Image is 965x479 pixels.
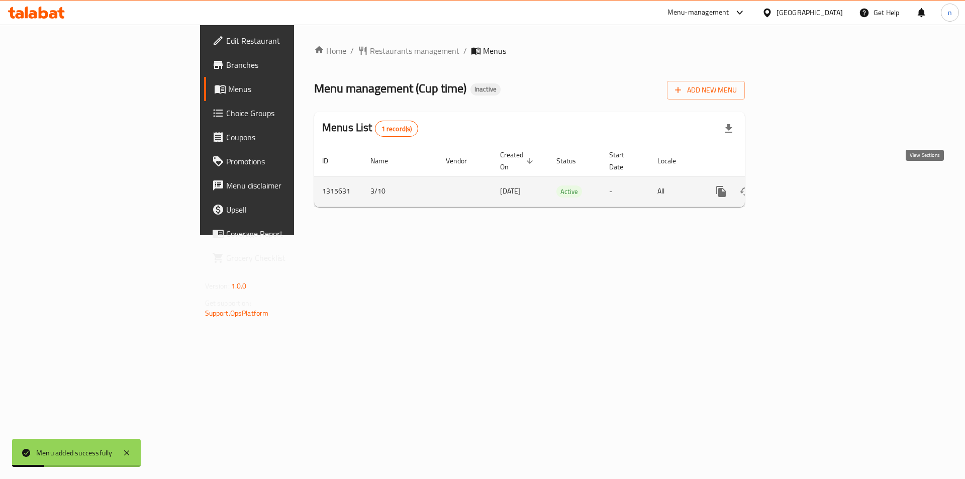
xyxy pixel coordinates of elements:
[470,85,501,93] span: Inactive
[948,7,952,18] span: n
[204,29,361,53] a: Edit Restaurant
[601,176,649,207] td: -
[362,176,438,207] td: 3/10
[314,146,814,207] table: enhanced table
[675,84,737,97] span: Add New Menu
[204,198,361,222] a: Upsell
[556,155,589,167] span: Status
[358,45,459,57] a: Restaurants management
[204,222,361,246] a: Coverage Report
[717,117,741,141] div: Export file
[370,45,459,57] span: Restaurants management
[463,45,467,57] li: /
[314,45,745,57] nav: breadcrumb
[204,101,361,125] a: Choice Groups
[226,228,353,240] span: Coverage Report
[370,155,401,167] span: Name
[709,179,733,204] button: more
[556,186,582,198] span: Active
[228,83,353,95] span: Menus
[226,35,353,47] span: Edit Restaurant
[500,149,536,173] span: Created On
[226,59,353,71] span: Branches
[375,121,419,137] div: Total records count
[226,179,353,191] span: Menu disclaimer
[667,7,729,19] div: Menu-management
[226,204,353,216] span: Upsell
[777,7,843,18] div: [GEOGRAPHIC_DATA]
[204,125,361,149] a: Coupons
[483,45,506,57] span: Menus
[701,146,814,176] th: Actions
[231,279,247,293] span: 1.0.0
[446,155,480,167] span: Vendor
[667,81,745,100] button: Add New Menu
[322,120,418,137] h2: Menus List
[205,307,269,320] a: Support.OpsPlatform
[314,77,466,100] span: Menu management ( Cup time )
[204,77,361,101] a: Menus
[657,155,689,167] span: Locale
[226,107,353,119] span: Choice Groups
[204,149,361,173] a: Promotions
[226,131,353,143] span: Coupons
[649,176,701,207] td: All
[36,447,113,458] div: Menu added successfully
[226,252,353,264] span: Grocery Checklist
[226,155,353,167] span: Promotions
[609,149,637,173] span: Start Date
[205,279,230,293] span: Version:
[204,53,361,77] a: Branches
[204,246,361,270] a: Grocery Checklist
[322,155,341,167] span: ID
[500,184,521,198] span: [DATE]
[470,83,501,95] div: Inactive
[375,124,418,134] span: 1 record(s)
[205,297,251,310] span: Get support on:
[204,173,361,198] a: Menu disclaimer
